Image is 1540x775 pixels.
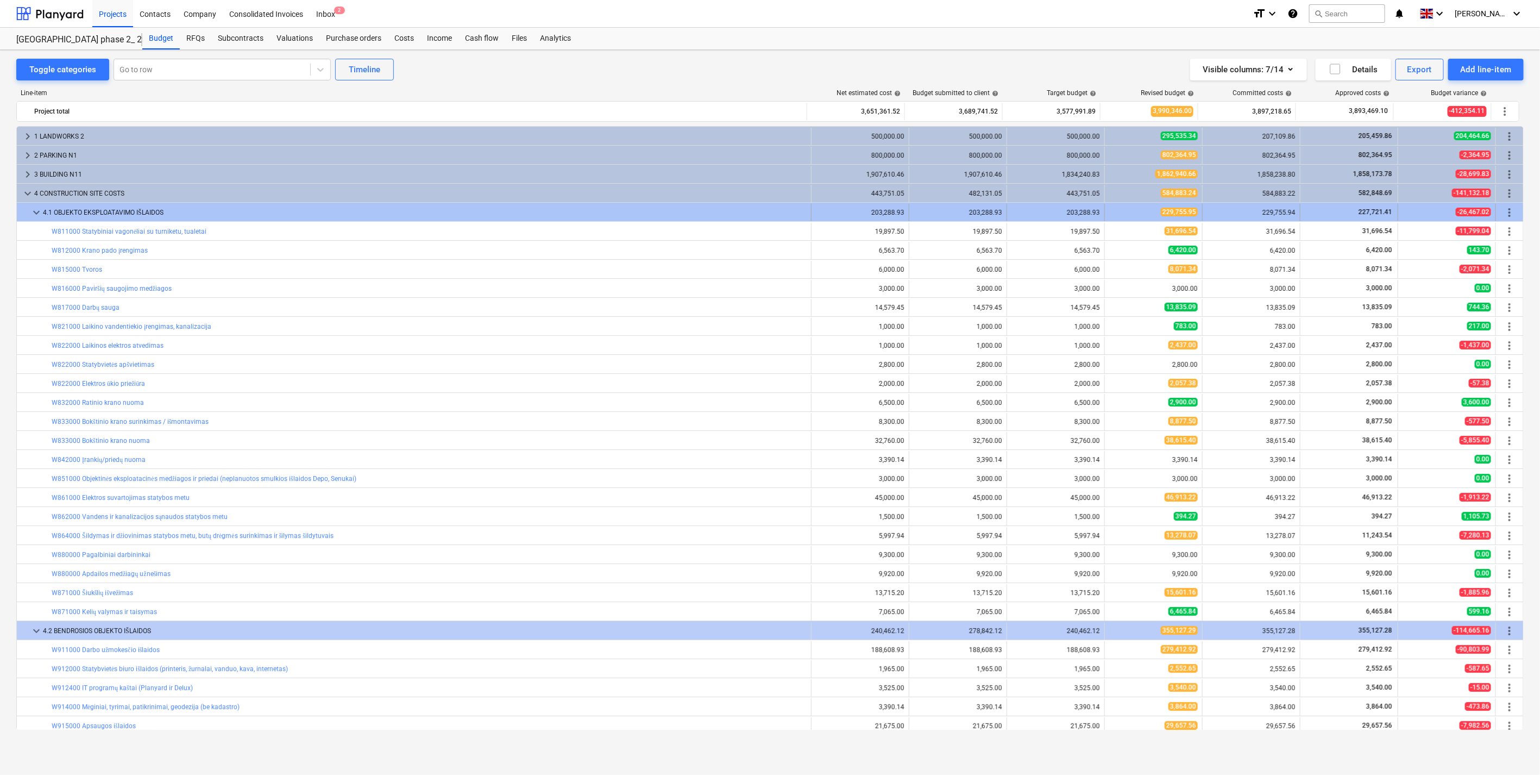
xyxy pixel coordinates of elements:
[1165,493,1198,502] span: 46,913.22
[1361,436,1393,444] span: 38,615.40
[1011,437,1100,445] div: 32,760.00
[1448,59,1524,80] button: Add line-item
[1503,415,1516,428] span: More actions
[1007,103,1096,120] div: 3,577,991.89
[909,103,998,120] div: 3,689,741.52
[1361,303,1393,311] span: 13,835.09
[914,361,1002,368] div: 2,800.00
[1287,7,1298,20] i: Knowledge base
[30,624,43,637] span: keyboard_arrow_down
[816,456,904,464] div: 3,390.14
[1207,190,1296,197] div: 584,883.22
[1448,106,1487,116] span: -412,354.11
[30,206,43,219] span: keyboard_arrow_down
[914,532,1002,540] div: 5,997.94
[1456,170,1491,178] span: -28,699.83
[1503,624,1516,637] span: More actions
[1011,171,1100,178] div: 1,834,240.83
[1207,475,1296,483] div: 3,000.00
[1465,417,1491,426] span: -577.50
[1475,455,1491,464] span: 0.00
[52,437,150,445] a: W833000 Bokštinio krano nuoma
[43,204,807,221] div: 4.1 OBJEKTO EKSPLOATAVIMO IŠLAIDOS
[1365,551,1393,558] span: 9,300.00
[1503,682,1516,695] span: More actions
[420,28,458,49] div: Income
[1283,90,1292,97] span: help
[1503,244,1516,257] span: More actions
[1511,7,1524,20] i: keyboard_arrow_down
[533,28,577,49] a: Analytics
[1316,59,1391,80] button: Details
[52,513,228,521] a: W862000 Vandens ir kanalizacijos sąnaudos statybos metu
[1394,7,1405,20] i: notifications
[816,247,904,254] div: 6,563.70
[1357,189,1393,197] span: 582,848.69
[914,456,1002,464] div: 3,390.14
[34,166,807,183] div: 3 BUILDING N11
[21,149,34,162] span: keyboard_arrow_right
[52,532,334,540] a: W864000 Šildymas ir džiovinimas statybos metu, butų drėgmės surinkimas ir šilymas šildytuvais
[914,380,1002,387] div: 2,000.00
[52,494,190,502] a: W861000 Elektros suvartojimas statybos metu
[52,722,136,730] a: W915000 Apsaugos išlaidos
[1479,90,1487,97] span: help
[1161,208,1198,216] span: 229,755.95
[914,266,1002,273] div: 6,000.00
[458,28,505,49] a: Cash flow
[914,399,1002,407] div: 6,500.00
[914,418,1002,426] div: 8,300.00
[52,228,206,235] a: W811000 Statybiniai vagonėliai su turniketu, tualetai
[1011,285,1100,292] div: 3,000.00
[816,361,904,368] div: 2,800.00
[1207,152,1296,159] div: 802,364.95
[1207,494,1296,502] div: 46,913.22
[1365,265,1393,273] span: 8,071.34
[1467,322,1491,330] span: 217.00
[1503,282,1516,295] span: More actions
[1503,701,1516,714] span: More actions
[1314,9,1323,18] span: search
[1499,105,1512,118] span: More actions
[816,266,904,273] div: 6,000.00
[52,361,154,368] a: W822000 Statybvietės apšvietimas
[1486,723,1540,775] iframe: Chat Widget
[52,323,211,330] a: W821000 Laikino vandentiekio įrengimas, kanalizacija
[34,103,802,120] div: Project total
[1503,206,1516,219] span: More actions
[52,285,172,292] a: W816000 Paviršių saugojimo medžiagos
[816,437,904,445] div: 32,760.00
[1168,341,1198,349] span: 2,437.00
[52,380,145,387] a: W822000 Elektros ūkio priežiūra
[1141,89,1194,97] div: Revised budget
[892,90,901,97] span: help
[1396,59,1444,80] button: Export
[1011,418,1100,426] div: 8,300.00
[1503,339,1516,352] span: More actions
[1503,510,1516,523] span: More actions
[1165,227,1198,235] span: 31,696.54
[816,323,904,330] div: 1,000.00
[52,703,240,711] a: W914000 Mėginiai, tyrimai, patikrinimai, geodezija (be kadastro)
[1460,265,1491,273] span: -2,071.34
[816,285,904,292] div: 3,000.00
[1011,532,1100,540] div: 5,997.94
[52,684,193,692] a: W912400 IT programų kaštai (Planyard ir Delux)
[1365,284,1393,292] span: 3,000.00
[1151,106,1193,116] span: 3,990,346.00
[914,209,1002,216] div: 203,288.93
[29,62,96,77] div: Toggle categories
[816,209,904,216] div: 203,288.93
[1207,456,1296,464] div: 3,390.14
[1266,7,1279,20] i: keyboard_arrow_down
[52,304,120,311] a: W817000 Darbų sauga
[1348,107,1389,116] span: 3,893,469.10
[914,171,1002,178] div: 1,907,610.46
[1168,398,1198,407] span: 2,900.00
[1174,322,1198,330] span: 783.00
[16,34,129,46] div: [GEOGRAPHIC_DATA] phase 2_ 2901842/2901884
[21,130,34,143] span: keyboard_arrow_right
[1371,512,1393,520] span: 394.27
[1161,132,1198,140] span: 295,535.34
